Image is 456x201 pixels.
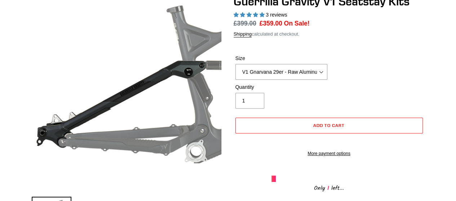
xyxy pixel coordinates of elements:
[235,83,327,91] label: Quantity
[235,55,327,62] label: Size
[313,123,345,128] span: Add to cart
[271,182,387,193] div: Only left...
[235,118,423,133] button: Add to cart
[325,184,331,193] span: 1
[234,12,266,18] span: 5.00 stars
[234,31,252,37] a: Shipping
[266,12,287,18] span: 3 reviews
[260,20,282,27] span: £359.00
[234,20,256,27] s: £399.00
[284,19,310,28] span: On Sale!
[234,31,425,38] div: calculated at checkout.
[235,150,423,157] a: More payment options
